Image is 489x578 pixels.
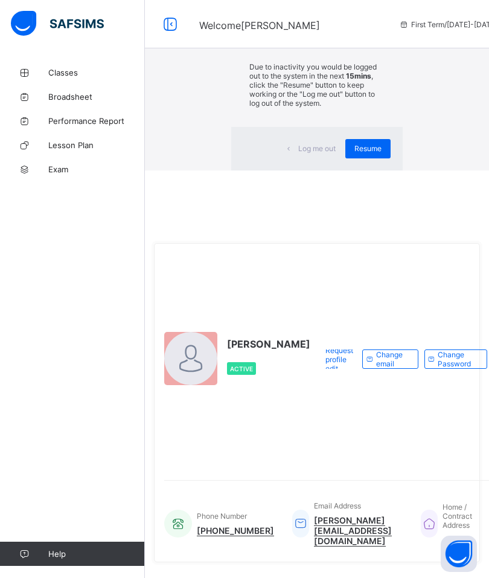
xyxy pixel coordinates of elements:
p: Due to inactivity you would be logged out to the system in the next , click the "Resume" button t... [249,62,385,108]
span: Active [230,365,253,372]
span: [PERSON_NAME] [227,338,310,350]
span: Lesson Plan [48,140,145,150]
span: Phone Number [197,511,247,521]
span: Log me out [298,144,336,153]
span: Home / Contract Address [443,502,472,530]
span: Welcome [PERSON_NAME] [199,19,320,31]
span: Help [48,549,144,559]
button: Open asap [441,536,477,572]
img: safsims [11,11,104,36]
strong: 15mins [346,71,371,80]
span: Classes [48,68,145,77]
span: Change Password [438,350,478,368]
span: Performance Report [48,116,145,126]
span: Broadsheet [48,92,145,102]
span: Request profile edit [325,346,353,373]
span: Resume [354,144,382,153]
span: --/-- [443,534,487,545]
span: Change email [376,350,409,368]
span: Exam [48,164,145,174]
span: Email Address [314,501,361,510]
